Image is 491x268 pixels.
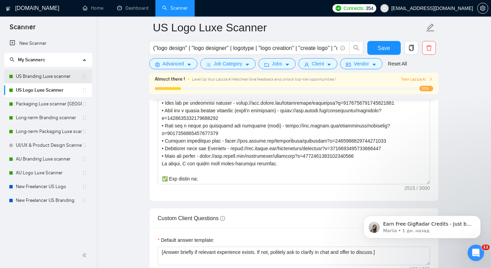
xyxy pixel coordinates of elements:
span: Главная [12,222,34,227]
span: info-circle [340,46,345,50]
span: holder [82,198,87,203]
button: Train Laziza AI [401,76,433,83]
a: New Freelancer US Logo [16,180,82,194]
li: US Logo Luxe Scanner [4,83,92,97]
span: holder [82,184,87,189]
span: bars [206,62,211,67]
li: UI/UX & Product Design Scanner [4,138,92,152]
li: AU Logo Luxe Scanner [4,166,92,180]
span: holder [82,170,87,176]
div: Profile Match [14,177,115,185]
span: holder [82,115,87,121]
span: Scanner [4,22,41,37]
a: US Branding Luxe scanner [16,70,82,83]
div: 👑 Laziza AI - Job Pre-Qualification [10,187,128,200]
div: Profile Match [10,175,128,187]
img: Profile image for Valeriia [87,11,101,25]
span: Client [312,60,324,68]
span: search [350,45,363,51]
span: 11 [482,245,490,250]
a: AU Logo Luxe Scanner [16,166,82,180]
a: New Scanner [10,37,86,50]
span: folder [264,62,269,67]
a: US Logo Luxe Scanner [16,83,82,97]
span: holder [82,129,87,134]
span: delete [422,45,436,51]
span: idcard [346,62,351,67]
span: holder [82,74,87,79]
span: search [10,57,14,62]
span: 354 [366,4,373,12]
button: Поиск по статьям [10,118,128,132]
span: Vendor [354,60,369,68]
li: New Freelancer US Logo [4,180,92,194]
p: Чем мы можем помочь? [14,61,124,84]
div: Задать вопрос [7,93,131,112]
img: upwork-logo.png [336,6,341,11]
button: Чат [46,205,92,232]
div: 👑 Laziza AI - Job Pre-Qualification [14,190,115,197]
a: New Freelancer US Branding [16,194,82,207]
a: Reset All [388,60,407,68]
p: Здравствуйте! 👋 [14,49,124,61]
span: user [304,62,309,67]
span: holder [82,101,87,107]
span: caret-down [187,62,192,67]
span: My Scanners [10,57,45,63]
div: 🔠 GigRadar Search Syntax: Query Operators for Optimized Job Searches [14,157,115,172]
span: copy [405,45,418,51]
li: Packaging Luxe scanner USA [4,97,92,111]
button: Помощь [92,205,138,232]
span: caret-down [285,62,290,67]
span: caret-down [372,62,377,67]
div: Задать вопрос [14,99,115,106]
span: info-circle [220,216,225,221]
button: delete [422,41,436,55]
a: UI/UX & Product Design Scanner [16,138,82,152]
span: Advanced [163,60,184,68]
button: Save [367,41,401,55]
span: setting [478,6,488,11]
span: caret-down [245,62,250,67]
span: holder [82,143,87,148]
button: idcardVendorcaret-down [340,58,382,69]
button: barsJob Categorycaret-down [200,58,256,69]
button: settingAdvancedcaret-down [149,58,197,69]
iframe: Intercom live chat [468,245,484,261]
span: Поиск по статьям [14,122,63,129]
span: setting [155,62,160,67]
li: AU Branding Luxe scanner [4,152,92,166]
span: double-left [82,252,89,259]
span: Job Category [214,60,242,68]
div: ✅ How To: Connect your agency to [DOMAIN_NAME] [14,137,115,152]
button: folderJobscaret-down [258,58,296,69]
li: New Scanner [4,37,92,50]
img: Profile image for Mariia [74,11,88,25]
div: ✅ How To: Connect your agency to [DOMAIN_NAME] [10,135,128,155]
span: right [429,77,433,81]
span: holder [82,156,87,162]
a: AU Branding Luxe scanner [16,152,82,166]
img: logo [6,3,11,14]
a: setting [477,6,488,11]
span: Custom Client Questions [158,215,225,221]
input: Search Freelance Jobs... [153,44,337,52]
button: copy [405,41,418,55]
textarea: Cover letter template: [158,29,430,184]
span: Almost there ! [155,75,185,83]
span: Level Up Your Laziza AI Matches! Give feedback and unlock top-tier opportunities ! [192,77,336,82]
span: My Scanners [18,57,45,63]
span: 10% [419,86,433,91]
button: search [349,41,363,55]
span: edit [426,23,435,32]
img: Profile image for Oleksandr [100,11,114,25]
span: Connects: [344,4,364,12]
button: userClientcaret-down [298,58,338,69]
img: logo [14,13,25,24]
input: Scanner name... [153,19,424,36]
li: Long-term Branding scanner [4,111,92,125]
a: searchScanner [162,5,188,11]
li: Long-term Packaging Luxe scanner [4,125,92,138]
